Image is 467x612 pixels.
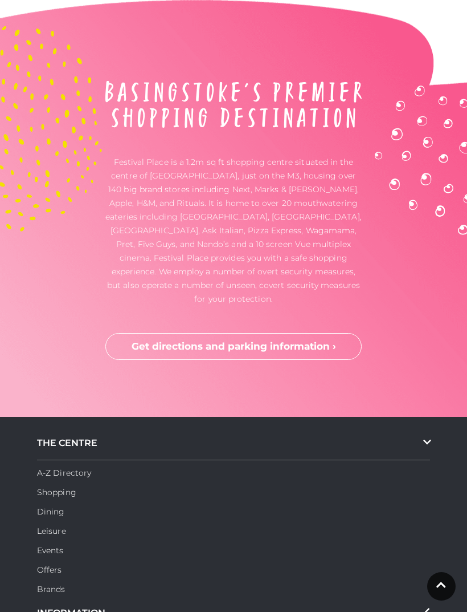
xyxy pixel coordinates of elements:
a: Offers [37,565,62,575]
a: Events [37,545,64,556]
a: Shopping [37,487,76,497]
a: Get directions and parking information › [105,333,362,360]
p: Festival Place is a 1.2m sq ft shopping centre situated in the centre of [GEOGRAPHIC_DATA], just ... [105,155,362,306]
a: Leisure [37,526,66,536]
a: A-Z Directory [37,468,91,478]
div: THE CENTRE [37,426,430,460]
img: About Festival Place [105,81,362,127]
a: Brands [37,584,65,594]
a: Dining [37,506,65,517]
